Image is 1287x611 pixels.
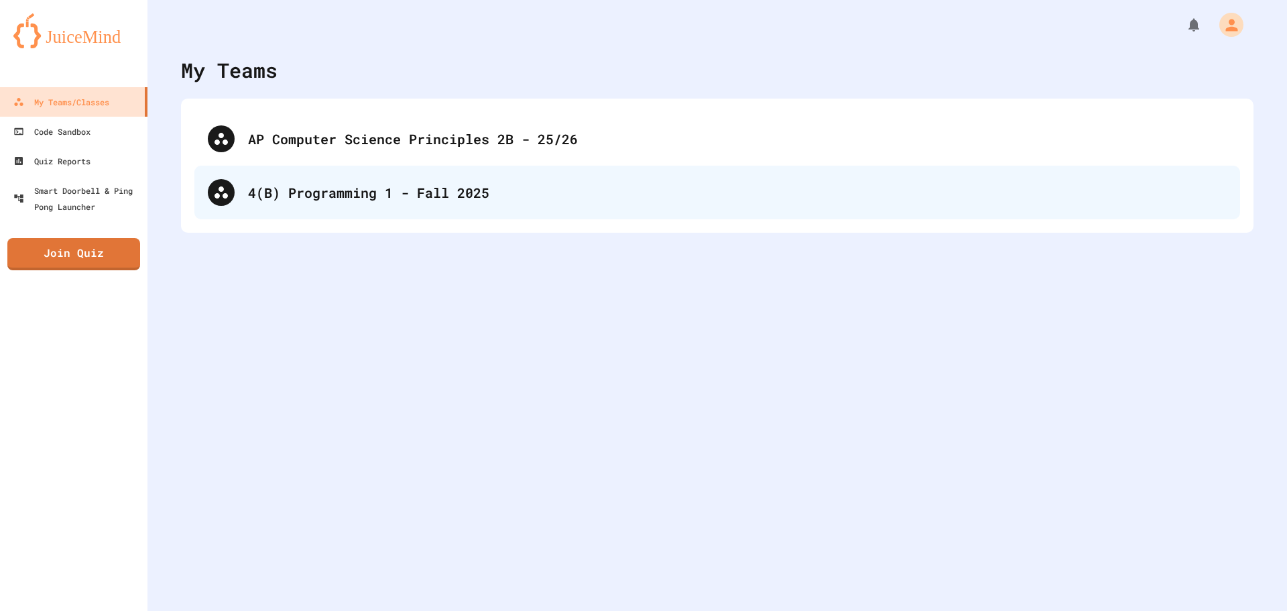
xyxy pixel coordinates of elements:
[194,112,1240,166] div: AP Computer Science Principles 2B - 25/26
[1161,13,1205,36] div: My Notifications
[13,182,142,215] div: Smart Doorbell & Ping Pong Launcher
[248,182,1227,203] div: 4(B) Programming 1 - Fall 2025
[7,238,140,270] a: Join Quiz
[181,55,278,85] div: My Teams
[194,166,1240,219] div: 4(B) Programming 1 - Fall 2025
[13,94,109,110] div: My Teams/Classes
[1205,9,1247,40] div: My Account
[13,153,90,169] div: Quiz Reports
[13,13,134,48] img: logo-orange.svg
[13,123,90,140] div: Code Sandbox
[248,129,1227,149] div: AP Computer Science Principles 2B - 25/26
